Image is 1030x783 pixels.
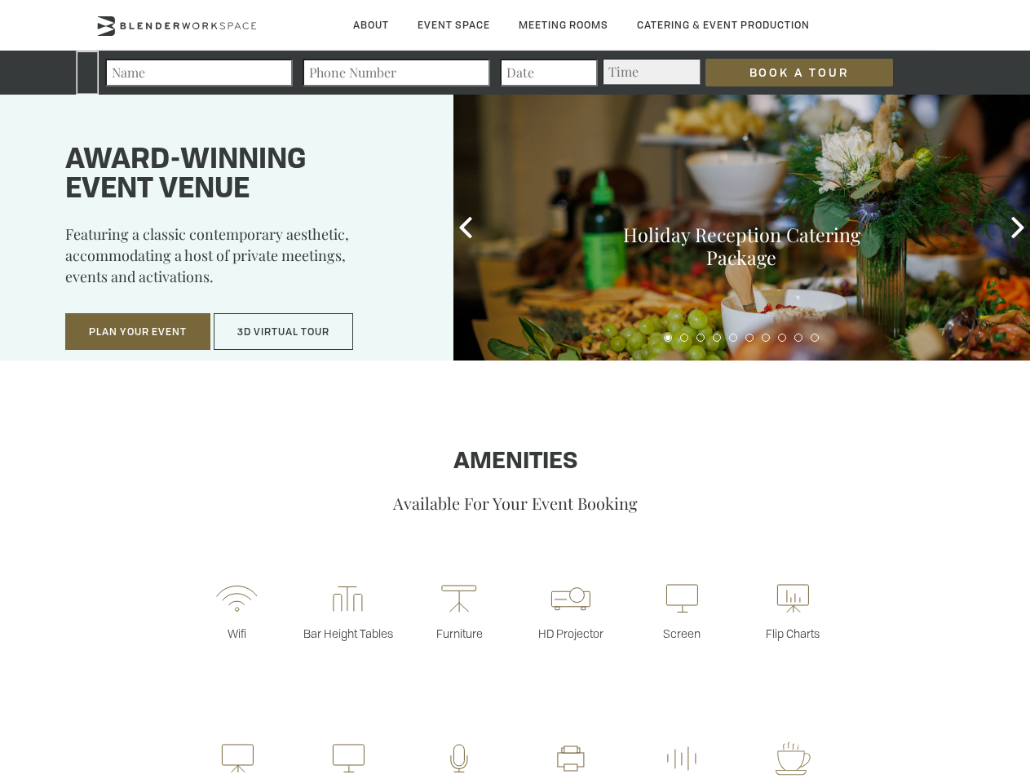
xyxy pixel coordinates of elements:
a: Holiday Reception Catering Package [623,222,860,270]
p: Furniture [404,626,515,641]
button: Plan Your Event [65,313,210,351]
p: HD Projector [515,626,626,641]
p: Available For Your Event Booking [51,492,979,514]
p: Wifi [181,626,292,641]
h1: Amenities [51,449,979,476]
iframe: Chat Widget [948,705,1030,783]
p: Bar Height Tables [293,626,404,641]
button: 3D Virtual Tour [214,313,353,351]
input: Book a Tour [705,59,893,86]
h1: Award-winning event venue [65,146,413,205]
input: Date [500,59,598,86]
input: Name [105,59,293,86]
p: Featuring a classic contemporary aesthetic, accommodating a host of private meetings, events and ... [65,223,413,299]
p: Flip Charts [737,626,848,641]
p: Screen [626,626,737,641]
input: Phone Number [303,59,490,86]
